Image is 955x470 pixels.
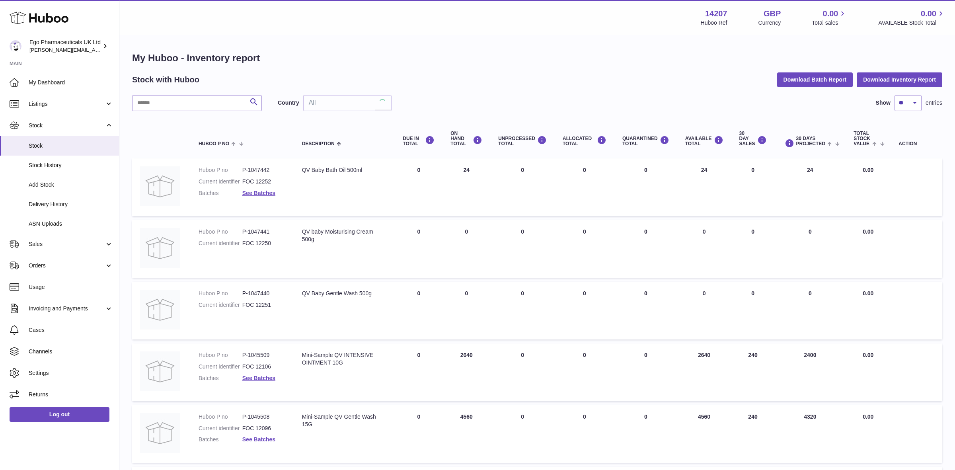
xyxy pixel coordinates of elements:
a: Log out [10,407,109,421]
span: Stock History [29,162,113,169]
td: 0 [555,158,614,216]
td: 0 [775,282,846,339]
div: Ego Pharmaceuticals UK Ltd [29,39,101,54]
span: Stock [29,122,105,129]
img: product image [140,413,180,453]
td: 0 [775,220,846,278]
span: Usage [29,283,113,291]
td: 0 [442,282,490,339]
label: Country [278,99,299,107]
dd: FOC 12250 [242,240,286,247]
h2: Stock with Huboo [132,74,199,85]
span: 0.00 [863,413,873,420]
div: Mini-Sample QV Gentle Wash 15G [302,413,387,428]
a: 0.00 AVAILABLE Stock Total [878,8,945,27]
dd: P-1045509 [242,351,286,359]
div: ON HAND Total [450,131,482,147]
div: Action [898,141,934,146]
div: Mini-Sample QV INTENSIVE OINTMENT 10G [302,351,387,367]
span: 0 [644,167,647,173]
td: 2640 [677,343,731,401]
a: See Batches [242,436,275,443]
td: 0 [731,158,775,216]
span: Total stock value [854,131,870,147]
span: 0 [644,352,647,358]
span: AVAILABLE Stock Total [878,19,945,27]
td: 4560 [677,405,731,463]
dd: FOC 12251 [242,301,286,309]
span: Invoicing and Payments [29,305,105,312]
span: Sales [29,240,105,248]
button: Download Inventory Report [857,72,942,87]
span: 30 DAYS PROJECTED [796,136,825,146]
span: Total sales [812,19,847,27]
span: Huboo P no [199,141,229,146]
dd: P-1047442 [242,166,286,174]
div: QV baby Moisturising Cream 500g [302,228,387,243]
span: 0.00 [863,228,873,235]
span: 0.00 [823,8,838,19]
td: 0 [677,220,731,278]
span: 0 [644,413,647,420]
td: 0 [442,220,490,278]
td: 0 [395,220,442,278]
dt: Current identifier [199,240,242,247]
span: Returns [29,391,113,398]
label: Show [876,99,891,107]
dd: FOC 12106 [242,363,286,371]
div: ALLOCATED Total [563,136,606,146]
span: Delivery History [29,201,113,208]
td: 4560 [442,405,490,463]
div: AVAILABLE Total [685,136,723,146]
td: 24 [677,158,731,216]
td: 240 [731,405,775,463]
dt: Batches [199,189,242,197]
a: See Batches [242,190,275,196]
button: Download Batch Report [777,72,853,87]
img: product image [140,351,180,391]
dd: FOC 12096 [242,425,286,432]
span: 0.00 [863,352,873,358]
span: 0.00 [863,167,873,173]
span: 0.00 [921,8,936,19]
dd: P-1045508 [242,413,286,421]
span: 0 [644,228,647,235]
td: 0 [731,282,775,339]
td: 0 [395,158,442,216]
div: Huboo Ref [701,19,727,27]
span: 0.00 [863,290,873,296]
dd: P-1047441 [242,228,286,236]
td: 0 [731,220,775,278]
td: 0 [555,282,614,339]
td: 2400 [775,343,846,401]
h1: My Huboo - Inventory report [132,52,942,64]
td: 0 [490,405,555,463]
dd: FOC 12252 [242,178,286,185]
dt: Current identifier [199,363,242,371]
td: 24 [775,158,846,216]
td: 24 [442,158,490,216]
dt: Current identifier [199,425,242,432]
span: My Dashboard [29,79,113,86]
dd: P-1047440 [242,290,286,297]
div: Currency [758,19,781,27]
span: Add Stock [29,181,113,189]
dt: Huboo P no [199,413,242,421]
strong: 14207 [705,8,727,19]
dt: Current identifier [199,301,242,309]
dt: Huboo P no [199,166,242,174]
img: product image [140,166,180,206]
span: Orders [29,262,105,269]
span: Settings [29,369,113,377]
img: product image [140,290,180,330]
span: Description [302,141,335,146]
td: 0 [555,220,614,278]
td: 0 [490,158,555,216]
dt: Huboo P no [199,351,242,359]
div: QUARANTINED Total [622,136,669,146]
span: Stock [29,142,113,150]
span: Cases [29,326,113,334]
td: 240 [731,343,775,401]
span: Channels [29,348,113,355]
div: DUE IN TOTAL [403,136,435,146]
